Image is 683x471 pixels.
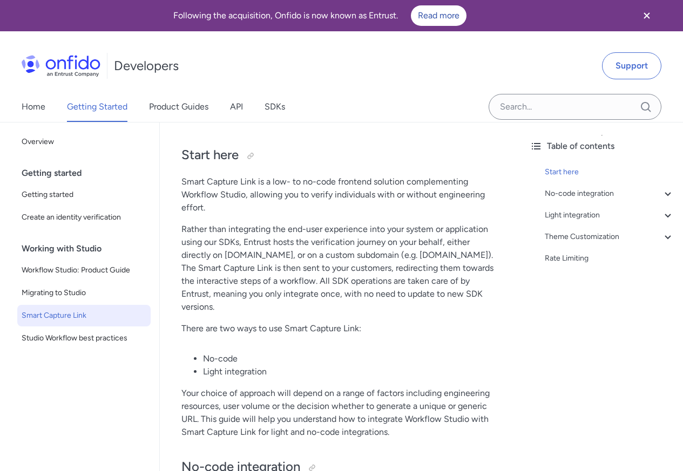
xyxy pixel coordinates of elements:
[22,135,146,148] span: Overview
[17,260,151,281] a: Workflow Studio: Product Guide
[114,57,179,74] h1: Developers
[22,286,146,299] span: Migrating to Studio
[181,322,499,335] p: There are two ways to use Smart Capture Link:
[203,365,499,378] li: Light integration
[17,305,151,326] a: Smart Capture Link
[17,131,151,153] a: Overview
[411,5,466,26] a: Read more
[17,184,151,206] a: Getting started
[22,92,45,122] a: Home
[67,92,127,122] a: Getting Started
[181,146,499,165] h2: Start here
[230,92,243,122] a: API
[17,282,151,304] a: Migrating to Studio
[13,5,627,26] div: Following the acquisition, Onfido is now known as Entrust.
[17,207,151,228] a: Create an identity verification
[22,309,146,322] span: Smart Capture Link
[22,238,155,260] div: Working with Studio
[22,162,155,184] div: Getting started
[149,92,208,122] a: Product Guides
[17,327,151,349] a: Studio Workflow best practices
[22,188,146,201] span: Getting started
[181,175,499,214] p: Smart Capture Link is a low- to no-code frontend solution complementing Workflow Studio, allowing...
[545,187,674,200] a: No-code integration
[181,387,499,439] p: Your choice of approach will depend on a range of factors including engineering resources, user v...
[22,264,146,277] span: Workflow Studio: Product Guide
[627,2,667,29] button: Close banner
[489,94,661,120] input: Onfido search input field
[265,92,285,122] a: SDKs
[640,9,653,22] svg: Close banner
[22,332,146,345] span: Studio Workflow best practices
[545,252,674,265] a: Rate Limiting
[530,140,674,153] div: Table of contents
[181,223,499,313] p: Rather than integrating the end-user experience into your system or application using our SDKs, E...
[602,52,661,79] a: Support
[22,211,146,224] span: Create an identity verification
[545,209,674,222] a: Light integration
[22,55,100,77] img: Onfido Logo
[545,166,674,179] a: Start here
[545,230,674,243] a: Theme Customization
[203,352,499,365] li: No-code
